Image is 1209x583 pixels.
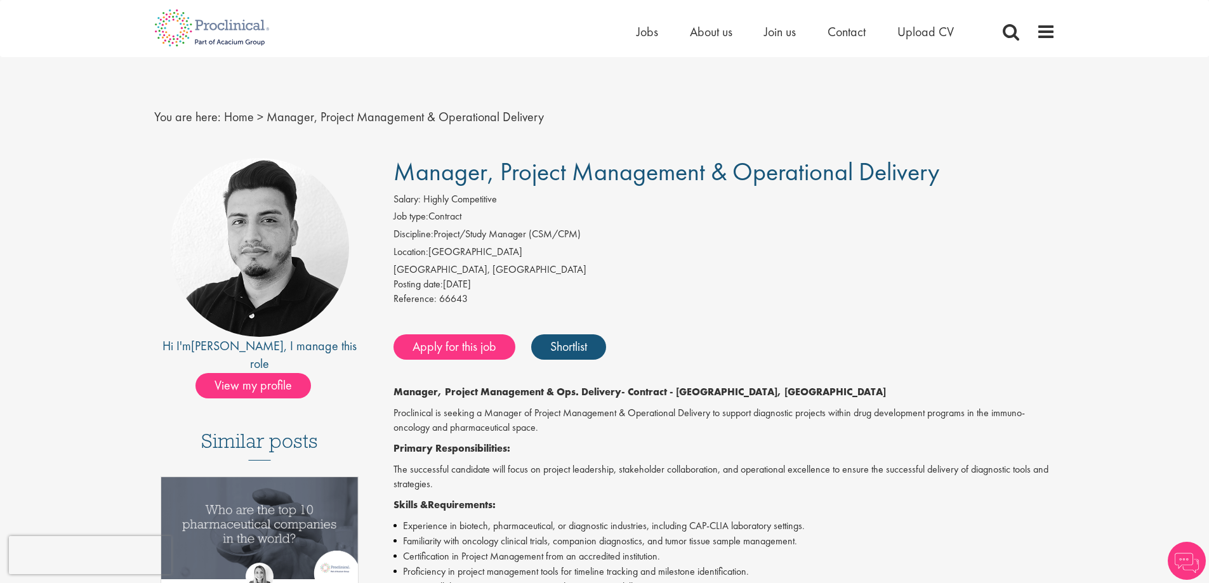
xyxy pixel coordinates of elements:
[191,337,284,354] a: [PERSON_NAME]
[393,406,1055,435] p: Proclinical is seeking a Manager of Project Management & Operational Delivery to support diagnost...
[428,498,496,511] strong: Requirements:
[393,334,515,360] a: Apply for this job
[393,564,1055,579] li: Proficiency in project management tools for timeline tracking and milestone identification.
[201,430,318,461] h3: Similar posts
[828,23,866,40] a: Contact
[257,108,263,125] span: >
[621,385,886,398] strong: - Contract - [GEOGRAPHIC_DATA], [GEOGRAPHIC_DATA]
[393,209,428,224] label: Job type:
[531,334,606,360] a: Shortlist
[393,385,621,398] strong: Manager, Project Management & Ops. Delivery
[393,277,1055,292] div: [DATE]
[1168,542,1206,580] img: Chatbot
[439,292,468,305] span: 66643
[170,158,349,337] img: imeage of recruiter Anderson Maldonado
[195,373,311,398] span: View my profile
[423,192,497,206] span: Highly Competitive
[154,337,366,373] div: Hi I'm , I manage this role
[393,245,1055,263] li: [GEOGRAPHIC_DATA]
[690,23,732,40] a: About us
[154,108,221,125] span: You are here:
[393,263,1055,277] div: [GEOGRAPHIC_DATA], [GEOGRAPHIC_DATA]
[764,23,796,40] a: Join us
[393,245,428,259] label: Location:
[393,518,1055,534] li: Experience in biotech, pharmaceutical, or diagnostic industries, including CAP-CLIA laboratory se...
[393,442,510,455] strong: Primary Responsibilities:
[637,23,658,40] a: Jobs
[9,536,171,574] iframe: reCAPTCHA
[393,155,939,188] span: Manager, Project Management & Operational Delivery
[393,227,1055,245] li: Project/Study Manager (CSM/CPM)
[393,498,428,511] strong: Skills &
[897,23,954,40] a: Upload CV
[161,477,359,579] img: Top 10 pharmaceutical companies in the world 2025
[393,209,1055,227] li: Contract
[195,376,324,392] a: View my profile
[393,462,1055,492] p: The successful candidate will focus on project leadership, stakeholder collaboration, and operati...
[393,277,443,291] span: Posting date:
[393,192,421,207] label: Salary:
[393,534,1055,549] li: Familiarity with oncology clinical trials, companion diagnostics, and tumor tissue sample managem...
[267,108,544,125] span: Manager, Project Management & Operational Delivery
[224,108,254,125] a: breadcrumb link
[393,227,433,242] label: Discipline:
[393,292,437,306] label: Reference:
[393,549,1055,564] li: Certification in Project Management from an accredited institution.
